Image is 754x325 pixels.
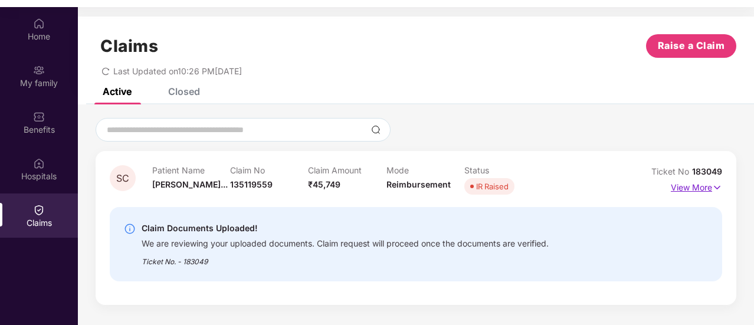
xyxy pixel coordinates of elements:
[692,166,722,176] span: 183049
[308,179,340,189] span: ₹45,749
[651,166,692,176] span: Ticket No
[33,111,45,123] img: svg+xml;base64,PHN2ZyBpZD0iQmVuZWZpdHMiIHhtbG5zPSJodHRwOi8vd3d3LnczLm9yZy8yMDAwL3N2ZyIgd2lkdGg9Ij...
[168,86,200,97] div: Closed
[33,64,45,76] img: svg+xml;base64,PHN2ZyB3aWR0aD0iMjAiIGhlaWdodD0iMjAiIHZpZXdCb3g9IjAgMCAyMCAyMCIgZmlsbD0ibm9uZSIgeG...
[101,66,110,76] span: redo
[371,125,381,134] img: svg+xml;base64,PHN2ZyBpZD0iU2VhcmNoLTMyeDMyIiB4bWxucz0iaHR0cDovL3d3dy53My5vcmcvMjAwMC9zdmciIHdpZH...
[100,36,158,56] h1: Claims
[308,165,386,175] p: Claim Amount
[386,165,464,175] p: Mode
[464,165,542,175] p: Status
[230,165,308,175] p: Claim No
[658,38,725,53] span: Raise a Claim
[33,204,45,216] img: svg+xml;base64,PHN2ZyBpZD0iQ2xhaW0iIHhtbG5zPSJodHRwOi8vd3d3LnczLm9yZy8yMDAwL3N2ZyIgd2lkdGg9IjIwIi...
[476,180,509,192] div: IR Raised
[113,66,242,76] span: Last Updated on 10:26 PM[DATE]
[103,86,132,97] div: Active
[142,221,549,235] div: Claim Documents Uploaded!
[152,179,228,189] span: [PERSON_NAME]...
[152,165,230,175] p: Patient Name
[142,235,549,249] div: We are reviewing your uploaded documents. Claim request will proceed once the documents are verif...
[230,179,273,189] span: 135119559
[671,178,722,194] p: View More
[33,18,45,29] img: svg+xml;base64,PHN2ZyBpZD0iSG9tZSIgeG1sbnM9Imh0dHA6Ly93d3cudzMub3JnLzIwMDAvc3ZnIiB3aWR0aD0iMjAiIG...
[386,179,451,189] span: Reimbursement
[712,181,722,194] img: svg+xml;base64,PHN2ZyB4bWxucz0iaHR0cDovL3d3dy53My5vcmcvMjAwMC9zdmciIHdpZHRoPSIxNyIgaGVpZ2h0PSIxNy...
[33,157,45,169] img: svg+xml;base64,PHN2ZyBpZD0iSG9zcGl0YWxzIiB4bWxucz0iaHR0cDovL3d3dy53My5vcmcvMjAwMC9zdmciIHdpZHRoPS...
[142,249,549,267] div: Ticket No. - 183049
[116,173,129,183] span: SC
[646,34,736,58] button: Raise a Claim
[124,223,136,235] img: svg+xml;base64,PHN2ZyBpZD0iSW5mby0yMHgyMCIgeG1sbnM9Imh0dHA6Ly93d3cudzMub3JnLzIwMDAvc3ZnIiB3aWR0aD...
